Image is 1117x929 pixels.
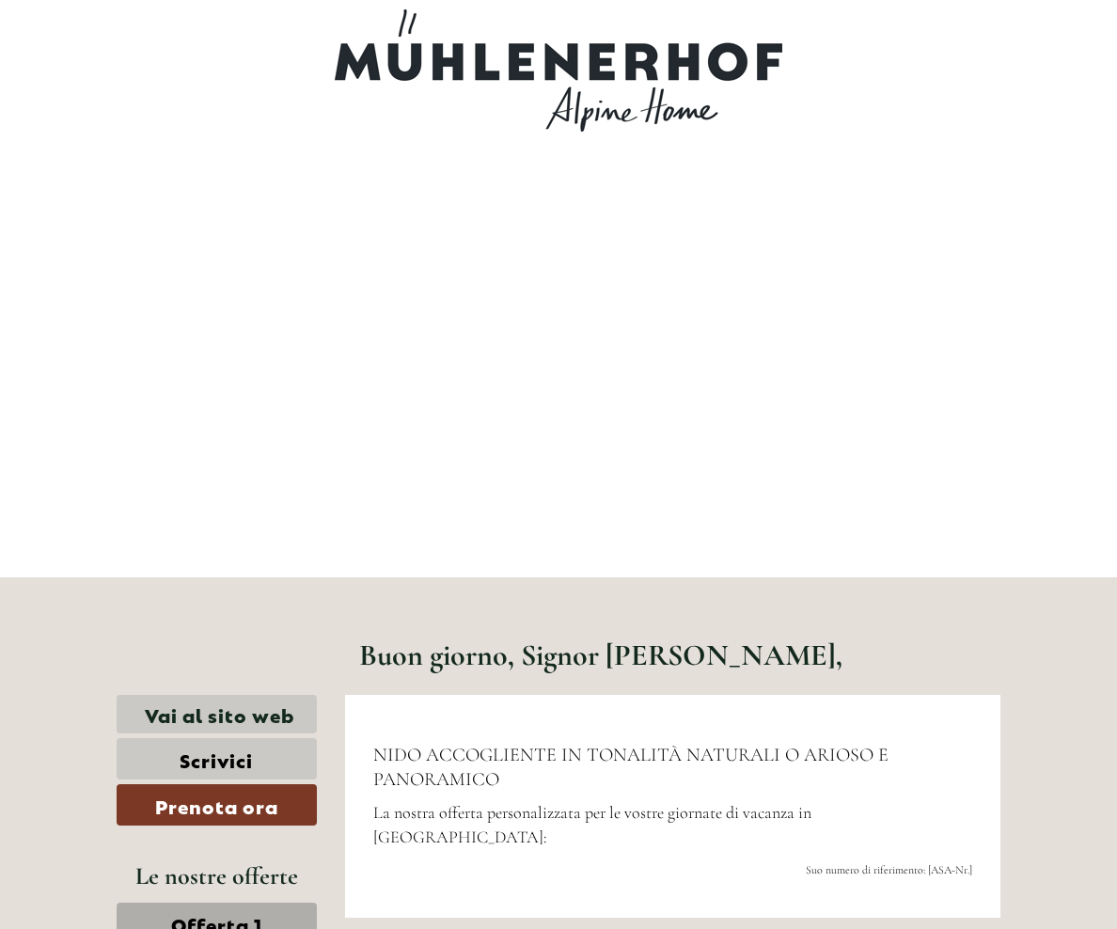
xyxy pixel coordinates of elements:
[117,858,317,893] div: Le nostre offerte
[806,863,972,876] span: Suo numero di riferimento: [ASA-Nr.]
[373,744,889,791] span: NIDO ACCOGLIENTE IN TONALITÀ NATURALI O ARIOSO E PANORAMICO
[117,784,317,826] a: Prenota ora
[373,802,811,847] span: La nostra offerta personalizzata per le vostre giornate di vacanza in [GEOGRAPHIC_DATA]:
[117,695,317,733] a: Vai al sito web
[117,738,317,779] a: Scrivici
[359,638,842,671] h1: Buon giorno, Signor [PERSON_NAME],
